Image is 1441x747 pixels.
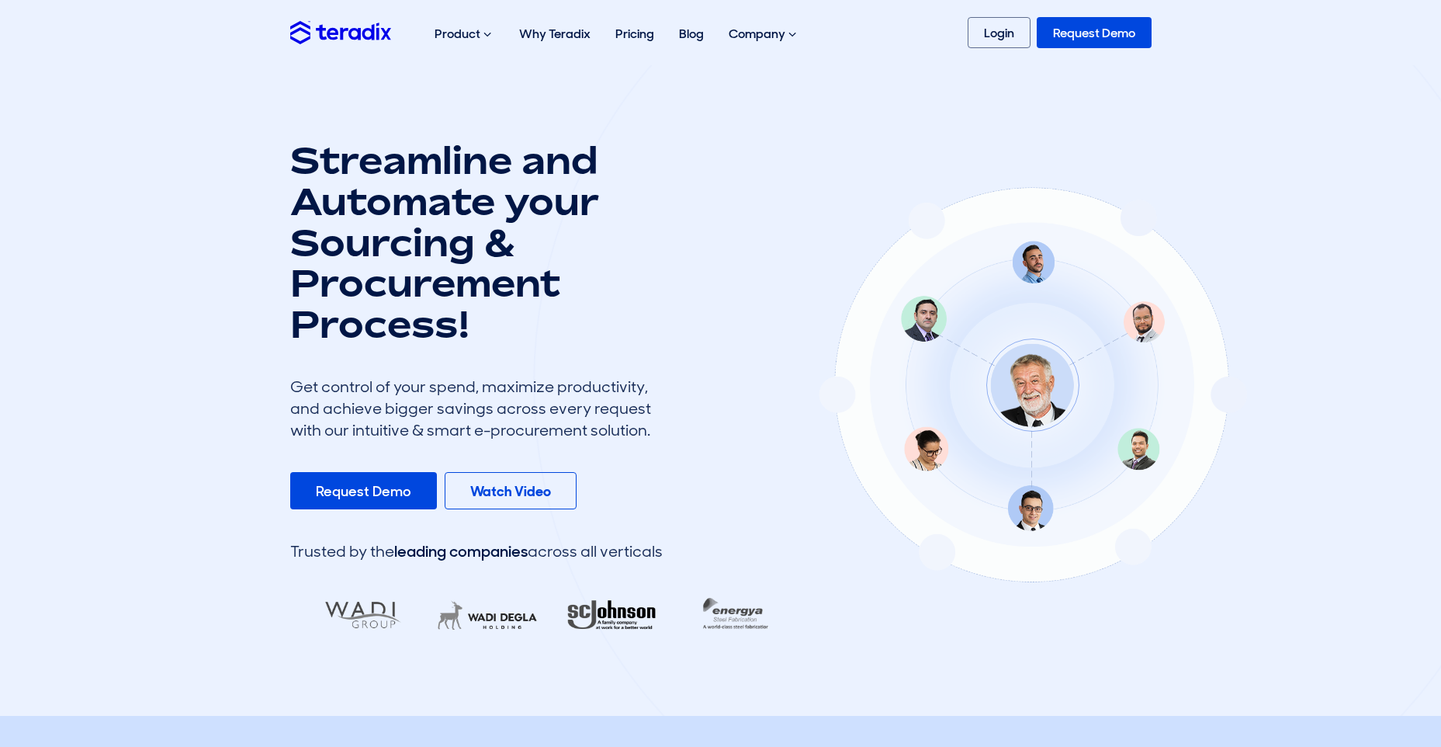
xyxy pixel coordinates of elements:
a: Request Demo [1037,17,1152,48]
a: Login [968,17,1031,48]
a: Why Teradix [507,9,603,58]
a: Blog [667,9,716,58]
a: Request Demo [290,472,437,509]
b: Watch Video [470,482,551,501]
div: Company [716,9,812,59]
div: Get control of your spend, maximize productivity, and achieve bigger savings across every request... [290,376,663,441]
a: Watch Video [445,472,577,509]
a: Pricing [603,9,667,58]
span: leading companies [394,541,528,561]
img: Teradix logo [290,21,391,43]
h1: Streamline and Automate your Sourcing & Procurement Process! [290,140,663,345]
img: RA [549,590,674,641]
img: LifeMakers [424,590,550,641]
div: Trusted by the across all verticals [290,540,663,562]
div: Product [422,9,507,59]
